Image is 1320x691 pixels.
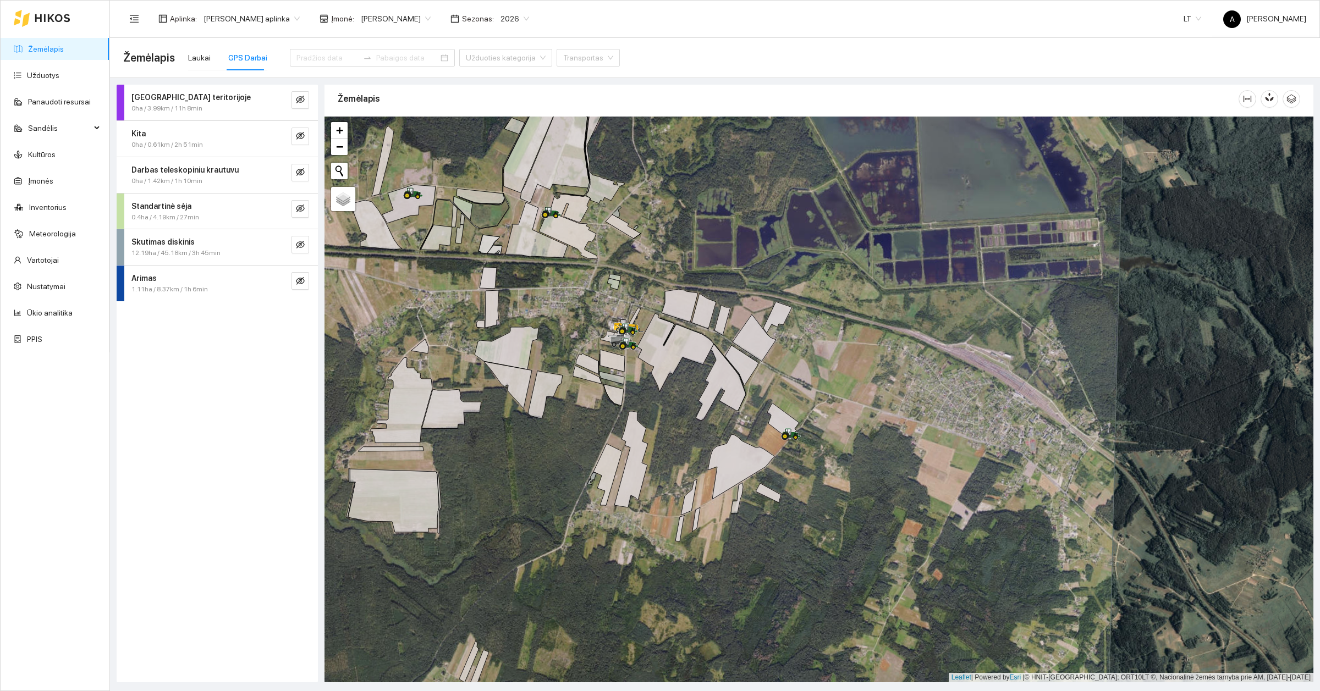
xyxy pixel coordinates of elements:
[188,52,211,64] div: Laukai
[27,71,59,80] a: Užduotys
[28,176,53,185] a: Įmonės
[296,204,305,214] span: eye-invisible
[336,123,343,137] span: +
[331,187,355,211] a: Layers
[331,13,354,25] span: Įmonė :
[501,10,529,27] span: 2026
[27,335,42,344] a: PPIS
[29,229,76,238] a: Meteorologija
[296,95,305,106] span: eye-invisible
[320,14,328,23] span: shop
[331,163,348,179] button: Initiate a new search
[117,194,318,229] div: Standartinė sėja0.4ha / 4.19km / 27mineye-invisible
[291,128,309,145] button: eye-invisible
[28,97,91,106] a: Panaudoti resursai
[131,212,199,223] span: 0.4ha / 4.19km / 27min
[131,237,195,246] strong: Skutimas diskinis
[117,121,318,157] div: Kita0ha / 0.61km / 2h 51mineye-invisible
[336,140,343,153] span: −
[28,150,56,159] a: Kultūros
[1239,90,1256,108] button: column-width
[1023,673,1025,681] span: |
[296,131,305,142] span: eye-invisible
[949,673,1313,682] div: | Powered by © HNIT-[GEOGRAPHIC_DATA]; ORT10LT ©, Nacionalinė žemės tarnyba prie AM, [DATE]-[DATE]
[27,282,65,291] a: Nustatymai
[131,129,146,138] strong: Kita
[117,229,318,265] div: Skutimas diskinis12.19ha / 45.18km / 3h 45mineye-invisible
[117,266,318,301] div: Arimas1.11ha / 8.37km / 1h 6mineye-invisible
[131,202,191,211] strong: Standartinė sėja
[291,91,309,109] button: eye-invisible
[363,53,372,62] span: to
[28,45,64,53] a: Žemėlapis
[331,139,348,155] a: Zoom out
[462,13,494,25] span: Sezonas :
[291,272,309,290] button: eye-invisible
[450,14,459,23] span: calendar
[27,256,59,264] a: Vartotojai
[131,248,221,258] span: 12.19ha / 45.18km / 3h 45min
[131,103,202,114] span: 0ha / 3.99km / 11h 8min
[158,14,167,23] span: layout
[204,10,300,27] span: Jerzy Gvozdovicz aplinka
[1239,95,1256,103] span: column-width
[296,277,305,287] span: eye-invisible
[131,274,157,283] strong: Arimas
[361,10,431,27] span: Jerzy Gvozdovič
[1010,673,1021,681] a: Esri
[952,673,971,681] a: Leaflet
[296,240,305,251] span: eye-invisible
[28,117,91,139] span: Sandėlis
[131,93,251,102] strong: [GEOGRAPHIC_DATA] teritorijoje
[129,14,139,24] span: menu-fold
[170,13,197,25] span: Aplinka :
[291,236,309,253] button: eye-invisible
[331,122,348,139] a: Zoom in
[29,203,67,212] a: Inventorius
[296,168,305,178] span: eye-invisible
[131,284,208,295] span: 1.11ha / 8.37km / 1h 6min
[363,53,372,62] span: swap-right
[27,308,73,317] a: Ūkio analitika
[131,165,239,174] strong: Darbas teleskopiniu krautuvu
[296,52,359,64] input: Pradžios data
[1230,10,1235,28] span: A
[291,200,309,218] button: eye-invisible
[291,164,309,181] button: eye-invisible
[376,52,438,64] input: Pabaigos data
[123,49,175,67] span: Žemėlapis
[228,52,267,64] div: GPS Darbai
[131,140,203,150] span: 0ha / 0.61km / 2h 51min
[117,85,318,120] div: [GEOGRAPHIC_DATA] teritorijoje0ha / 3.99km / 11h 8mineye-invisible
[123,8,145,30] button: menu-fold
[117,157,318,193] div: Darbas teleskopiniu krautuvu0ha / 1.42km / 1h 10mineye-invisible
[338,83,1239,114] div: Žemėlapis
[1223,14,1306,23] span: [PERSON_NAME]
[1184,10,1201,27] span: LT
[131,176,202,186] span: 0ha / 1.42km / 1h 10min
